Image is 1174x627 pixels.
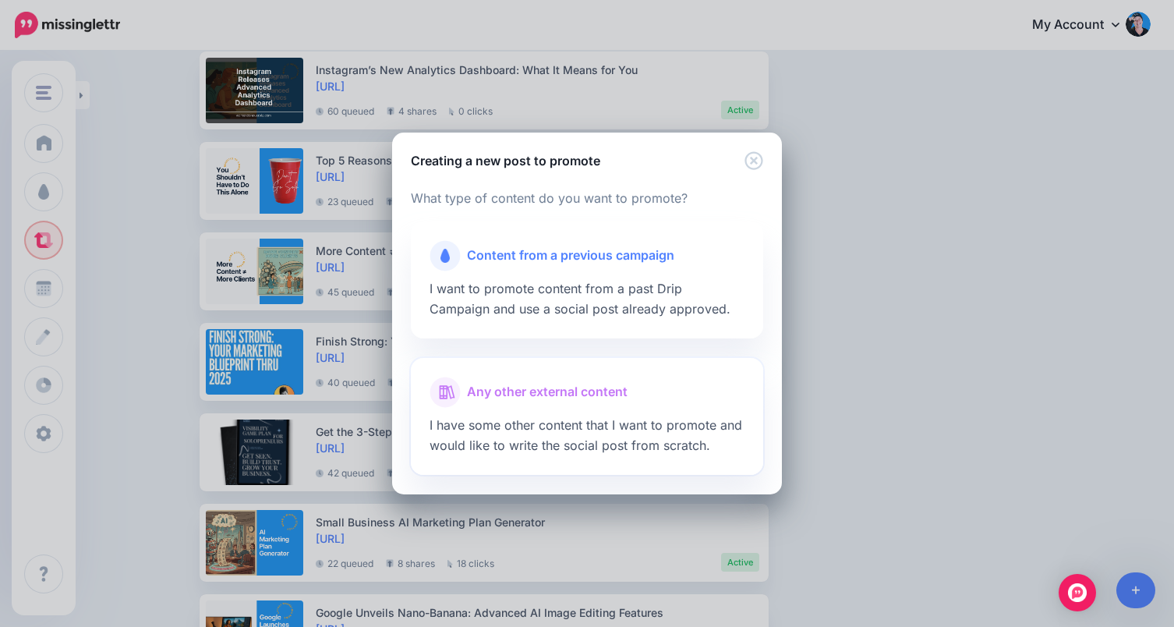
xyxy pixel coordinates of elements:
p: What type of content do you want to promote? [411,189,763,209]
span: Any other external content [467,382,628,402]
h5: Creating a new post to promote [411,151,600,170]
span: I want to promote content from a past Drip Campaign and use a social post already approved. [430,281,730,317]
div: Open Intercom Messenger [1059,574,1096,611]
span: I have some other content that I want to promote and would like to write the social post from scr... [430,417,742,453]
img: drip-campaigns.png [440,249,451,263]
span: Content from a previous campaign [467,246,674,266]
button: Close [744,151,763,171]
